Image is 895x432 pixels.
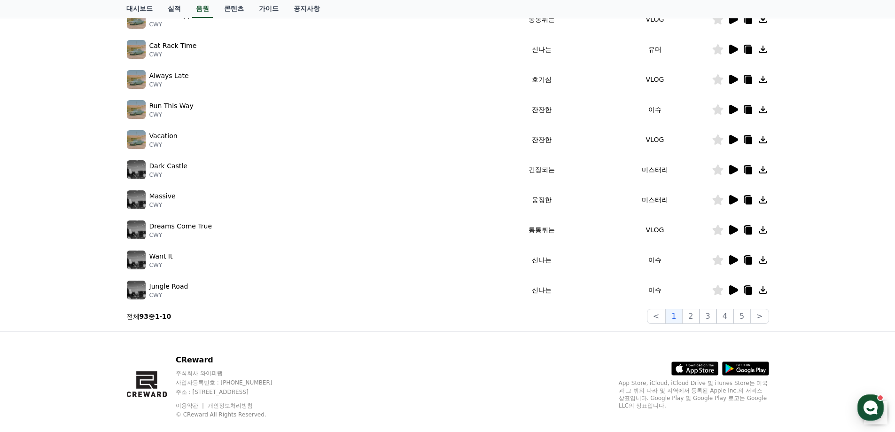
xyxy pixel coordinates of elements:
img: music [127,130,146,149]
p: CWY [149,291,188,299]
p: CWY [149,21,209,28]
img: music [127,160,146,179]
p: Always Late [149,71,189,81]
img: music [127,190,146,209]
td: 이슈 [598,94,711,125]
p: CWY [149,231,212,239]
p: App Store, iCloud, iCloud Drive 및 iTunes Store는 미국과 그 밖의 나라 및 지역에서 등록된 Apple Inc.의 서비스 상표입니다. Goo... [619,379,769,409]
span: 홈 [30,312,35,320]
td: 미스터리 [598,185,711,215]
td: 웅장한 [485,185,598,215]
a: 대화 [62,298,121,322]
p: © CReward All Rights Reserved. [176,411,290,418]
td: 유머 [598,34,711,64]
button: 2 [682,309,699,324]
td: 잔잔한 [485,125,598,155]
button: 4 [716,309,733,324]
td: 이슈 [598,275,711,305]
td: VLOG [598,125,711,155]
p: 사업자등록번호 : [PHONE_NUMBER] [176,379,290,386]
p: CReward [176,354,290,366]
button: 3 [700,309,716,324]
button: 1 [665,309,682,324]
p: Jungle Road [149,282,188,291]
td: 통통튀는 [485,215,598,245]
img: music [127,40,146,59]
strong: 10 [162,313,171,320]
td: 신나는 [485,245,598,275]
span: 대화 [86,313,97,320]
p: CWY [149,81,189,88]
button: 5 [733,309,750,324]
a: 이용약관 [176,402,205,409]
td: 호기심 [485,64,598,94]
a: 개인정보처리방침 [208,402,253,409]
img: music [127,100,146,119]
p: 주식회사 와이피랩 [176,369,290,377]
p: CWY [149,201,176,209]
p: 주소 : [STREET_ADDRESS] [176,388,290,396]
td: VLOG [598,215,711,245]
p: Dark Castle [149,161,187,171]
td: 통통튀는 [485,4,598,34]
td: VLOG [598,4,711,34]
p: Dreams Come True [149,221,212,231]
img: music [127,251,146,269]
p: Massive [149,191,176,201]
p: CWY [149,51,197,58]
td: VLOG [598,64,711,94]
p: 전체 중 - [126,312,171,321]
td: 신나는 [485,275,598,305]
img: music [127,281,146,299]
a: 설정 [121,298,180,322]
img: music [127,70,146,89]
p: CWY [149,261,173,269]
td: 잔잔한 [485,94,598,125]
td: 이슈 [598,245,711,275]
p: Want It [149,251,173,261]
strong: 93 [140,313,148,320]
td: 긴장되는 [485,155,598,185]
p: CWY [149,141,178,149]
span: 설정 [145,312,156,320]
a: 홈 [3,298,62,322]
p: Cat Rack Time [149,41,197,51]
button: < [647,309,665,324]
p: CWY [149,111,194,118]
p: CWY [149,171,187,179]
td: 미스터리 [598,155,711,185]
p: Vacation [149,131,178,141]
img: music [127,10,146,29]
button: > [750,309,769,324]
p: Run This Way [149,101,194,111]
strong: 1 [155,313,160,320]
img: music [127,220,146,239]
td: 신나는 [485,34,598,64]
